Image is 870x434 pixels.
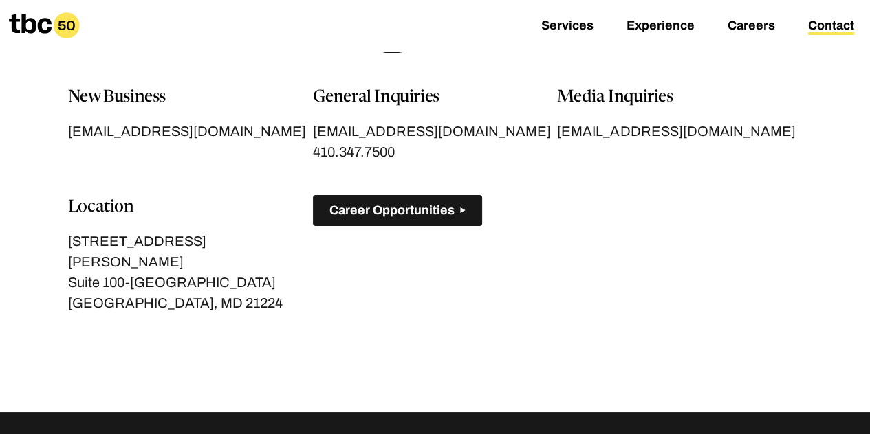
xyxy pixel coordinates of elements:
a: [EMAIL_ADDRESS][DOMAIN_NAME] [313,121,558,141]
p: Media Inquiries [557,85,802,110]
span: [EMAIL_ADDRESS][DOMAIN_NAME] [313,124,551,141]
a: Careers [728,19,775,35]
button: Career Opportunities [313,195,482,226]
a: Services [541,19,594,35]
p: Location [68,195,313,220]
a: Contact [808,19,854,35]
p: General Inquiries [313,85,558,110]
span: 410.347.7500 [313,144,395,162]
p: [GEOGRAPHIC_DATA], MD 21224 [68,293,313,313]
a: [EMAIL_ADDRESS][DOMAIN_NAME] [557,121,802,141]
span: [EMAIL_ADDRESS][DOMAIN_NAME] [557,124,795,141]
p: Suite 100-[GEOGRAPHIC_DATA] [68,272,313,293]
span: Career Opportunities [329,203,455,218]
p: New Business [68,85,313,110]
p: [STREET_ADDRESS][PERSON_NAME] [68,231,313,272]
a: Experience [627,19,695,35]
a: [EMAIL_ADDRESS][DOMAIN_NAME] [68,121,313,141]
a: 410.347.7500 [313,141,395,162]
span: [EMAIL_ADDRESS][DOMAIN_NAME] [68,124,306,141]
